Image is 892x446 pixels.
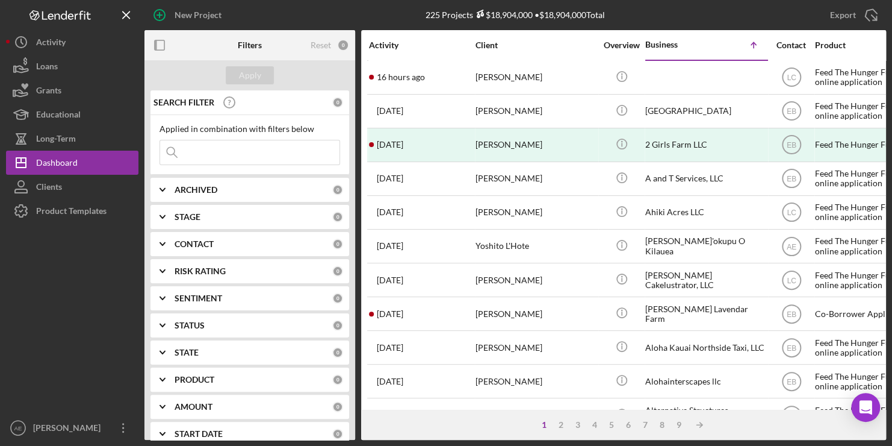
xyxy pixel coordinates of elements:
div: 9 [671,420,687,430]
text: LC [787,276,796,284]
div: A and T Services, LLC [645,163,766,195]
button: Dashboard [6,151,138,175]
b: Filters [238,40,262,50]
div: 0 [332,239,343,250]
b: START DATE [175,429,223,439]
button: Product Templates [6,199,138,223]
div: [PERSON_NAME] [475,365,596,397]
div: 1 [536,420,553,430]
b: PRODUCT [175,375,214,385]
div: [PERSON_NAME] Cakelustrator, LLC [645,264,766,296]
div: 0 [332,212,343,222]
div: 0 [332,374,343,385]
div: [PERSON_NAME] [475,163,596,195]
div: [PERSON_NAME] [475,129,596,161]
b: RISK RATING [175,266,226,276]
div: 6 [620,420,637,430]
div: Ahiki Acres LLC [645,196,766,228]
button: Apply [226,66,274,84]
b: STATUS [175,321,205,330]
time: 2024-11-01 00:23 [377,174,403,183]
div: [GEOGRAPHIC_DATA] [645,95,766,127]
div: Reset [311,40,331,50]
b: CONTACT [175,239,214,249]
div: 0 [337,39,349,51]
button: Activity [6,30,138,54]
div: 4 [586,420,603,430]
div: 0 [332,429,343,439]
div: Aloha Kauai Northside Taxi, LLC [645,331,766,363]
b: STAGE [175,212,200,222]
div: Client [475,40,596,50]
div: Product Templates [36,199,107,226]
div: 0 [332,97,343,108]
text: EB [786,377,796,386]
div: 5 [603,420,620,430]
div: Alternative Structures International [645,399,766,431]
time: 2023-10-25 02:59 [377,106,403,116]
b: ARCHIVED [175,185,217,195]
div: New Project [175,3,221,27]
div: Educational [36,102,81,130]
time: 2025-05-22 09:23 [377,309,403,319]
time: 2025-09-23 02:01 [377,72,425,82]
div: [PERSON_NAME] [475,399,596,431]
div: Loans [36,54,58,81]
div: [PERSON_NAME] Lavendar Farm [645,298,766,330]
time: 2024-09-10 02:03 [377,343,403,353]
div: [PERSON_NAME] [475,95,596,127]
div: Clients [36,175,62,202]
text: EB [786,310,796,318]
text: LC [787,209,796,217]
button: Long-Term [6,127,138,151]
time: 2023-03-20 22:11 [377,140,403,149]
text: EB [786,344,796,352]
div: 225 Projects • $18,904,000 Total [426,10,605,20]
div: 2 [553,420,569,430]
div: 0 [332,266,343,277]
div: 0 [332,293,343,304]
text: AE [786,242,796,251]
div: [PERSON_NAME] [475,298,596,330]
button: Grants [6,78,138,102]
text: LC [787,74,796,82]
time: 2025-08-20 15:42 [377,241,403,251]
button: New Project [144,3,234,27]
button: Loans [6,54,138,78]
button: AE[PERSON_NAME] [6,416,138,440]
div: [PERSON_NAME] [475,196,596,228]
div: Overview [599,40,644,50]
time: 2024-02-14 02:07 [377,207,403,217]
text: EB [786,107,796,116]
div: Yoshito L'Hote [475,230,596,262]
text: EB [786,175,796,183]
time: 2025-02-02 07:15 [377,275,403,285]
b: SEARCH FILTER [153,98,214,107]
button: Educational [6,102,138,127]
b: STATE [175,348,199,357]
div: Grants [36,78,61,105]
div: [PERSON_NAME] [475,61,596,93]
div: Contact [769,40,814,50]
div: 0 [332,347,343,358]
div: 3 [569,420,586,430]
text: EB [786,141,796,149]
div: $18,904,000 [473,10,533,20]
div: Long-Term [36,127,76,154]
div: 0 [332,320,343,331]
div: 2 Girls Farm LLC [645,129,766,161]
div: 0 [332,184,343,195]
div: Dashboard [36,151,78,178]
a: Clients [6,175,138,199]
b: AMOUNT [175,402,212,412]
div: Business [645,40,705,49]
div: Open Intercom Messenger [851,393,880,422]
div: Alohainterscapes llc [645,365,766,397]
div: Activity [36,30,66,57]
